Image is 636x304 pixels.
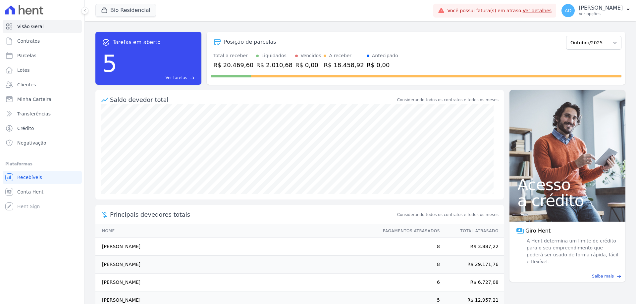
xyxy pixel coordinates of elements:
[300,52,321,59] div: Vencidos
[17,67,30,73] span: Lotes
[17,174,42,181] span: Recebíveis
[17,52,36,59] span: Parcelas
[17,110,51,117] span: Transferências
[579,11,623,17] p: Ver opções
[565,8,571,13] span: AD
[3,20,82,33] a: Visão Geral
[17,23,44,30] span: Visão Geral
[377,256,440,274] td: 8
[17,96,51,103] span: Minha Carteira
[3,49,82,62] a: Parcelas
[616,274,621,279] span: east
[102,46,117,81] div: 5
[95,4,156,17] button: Bio Residencial
[102,38,110,46] span: task_alt
[397,97,499,103] div: Considerando todos os contratos e todos os meses
[261,52,287,59] div: Liquidados
[372,52,398,59] div: Antecipado
[95,256,377,274] td: [PERSON_NAME]
[377,224,440,238] th: Pagamentos Atrasados
[367,61,398,69] div: R$ 0,00
[525,238,619,265] span: A Hent determina um limite de crédito para o seu empreendimento que poderá ser usado de forma ráp...
[3,107,82,120] a: Transferências
[17,140,46,146] span: Negativação
[397,212,499,218] span: Considerando todos os contratos e todos os meses
[579,5,623,11] p: [PERSON_NAME]
[556,1,636,20] button: AD [PERSON_NAME] Ver opções
[447,7,552,14] span: Você possui fatura(s) em atraso.
[3,171,82,184] a: Recebíveis
[324,61,364,69] div: R$ 18.458,92
[17,125,34,132] span: Crédito
[3,34,82,48] a: Contratos
[213,61,253,69] div: R$ 20.469,60
[95,224,377,238] th: Nome
[3,122,82,135] a: Crédito
[17,38,40,44] span: Contratos
[329,52,351,59] div: A receber
[3,136,82,150] a: Negativação
[110,210,396,219] span: Principais devedores totais
[95,274,377,291] td: [PERSON_NAME]
[190,75,195,80] span: east
[5,160,79,168] div: Plataformas
[523,8,552,13] a: Ver detalhes
[166,75,187,81] span: Ver tarefas
[17,189,43,195] span: Conta Hent
[3,93,82,106] a: Minha Carteira
[513,273,621,279] a: Saiba mais east
[120,75,195,81] a: Ver tarefas east
[377,274,440,291] td: 6
[256,61,292,69] div: R$ 2.010,68
[295,61,321,69] div: R$ 0,00
[592,273,614,279] span: Saiba mais
[3,78,82,91] a: Clientes
[440,274,504,291] td: R$ 6.727,08
[377,238,440,256] td: 8
[213,52,253,59] div: Total a receber
[517,177,617,193] span: Acesso
[440,256,504,274] td: R$ 29.171,76
[110,95,396,104] div: Saldo devedor total
[3,64,82,77] a: Lotes
[3,185,82,198] a: Conta Hent
[440,224,504,238] th: Total Atrasado
[525,227,551,235] span: Giro Hent
[517,193,617,208] span: a crédito
[113,38,161,46] span: Tarefas em aberto
[440,238,504,256] td: R$ 3.887,22
[95,238,377,256] td: [PERSON_NAME]
[17,81,36,88] span: Clientes
[224,38,276,46] div: Posição de parcelas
